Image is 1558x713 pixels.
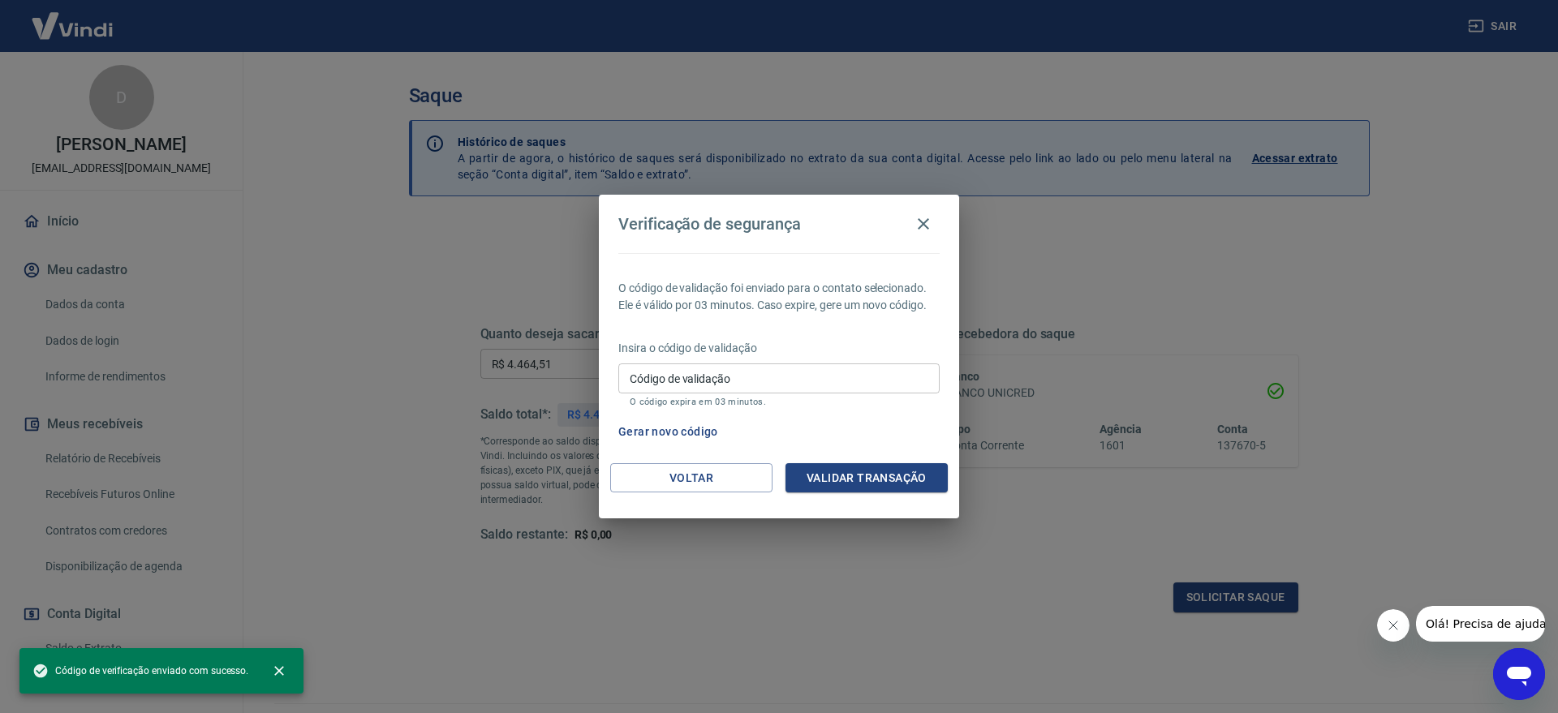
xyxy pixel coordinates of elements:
h4: Verificação de segurança [618,214,801,234]
iframe: Botão para abrir a janela de mensagens [1493,648,1545,700]
iframe: Fechar mensagem [1377,609,1410,642]
p: Insira o código de validação [618,340,940,357]
button: Gerar novo código [612,417,725,447]
p: O código de validação foi enviado para o contato selecionado. Ele é válido por 03 minutos. Caso e... [618,280,940,314]
button: Validar transação [785,463,948,493]
p: O código expira em 03 minutos. [630,397,928,407]
iframe: Mensagem da empresa [1416,606,1545,642]
span: Código de verificação enviado com sucesso. [32,663,248,679]
button: Voltar [610,463,773,493]
button: close [261,653,297,689]
span: Olá! Precisa de ajuda? [10,11,136,24]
